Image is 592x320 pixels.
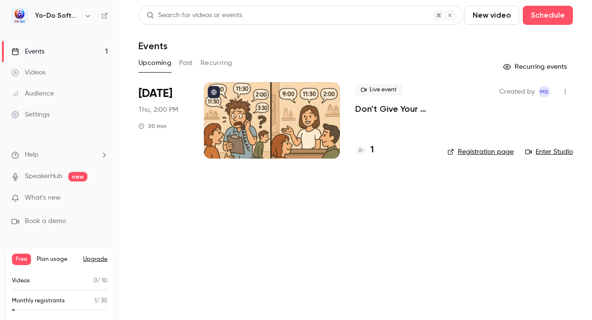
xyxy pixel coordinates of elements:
[96,194,108,203] iframe: Noticeable Trigger
[138,105,178,115] span: Thu, 2:00 PM
[355,103,432,115] a: Don't Give Your Customers Too Many Options: How to Maximize Your Staff Schedule
[11,150,108,160] li: help-dropdown-opener
[201,55,233,71] button: Recurring
[95,298,96,304] span: 1
[525,147,573,157] a: Enter Studio
[138,82,189,159] div: Aug 21 Thu, 11:00 AM (America/Los Angeles)
[35,11,80,21] h6: Yo-Do Software
[355,84,402,96] span: Live event
[499,86,535,97] span: Created by
[94,278,97,284] span: 0
[83,256,107,263] button: Upgrade
[138,40,168,52] h1: Events
[68,172,87,181] span: new
[355,144,374,157] a: 1
[499,59,573,75] button: Recurring events
[138,122,167,130] div: 30 min
[11,47,44,56] div: Events
[11,89,54,98] div: Audience
[12,277,30,285] p: Videos
[539,86,550,97] span: Mairead Staunton
[25,216,66,226] span: Book a demo
[11,68,45,77] div: Videos
[12,254,31,265] span: Free
[37,256,77,263] span: Plan usage
[138,86,172,101] span: [DATE]
[94,277,107,285] p: / 10
[95,297,107,305] p: / 30
[138,55,171,71] button: Upcoming
[25,150,39,160] span: Help
[12,297,65,305] p: Monthly registrants
[465,6,519,25] button: New video
[25,193,61,203] span: What's new
[540,86,549,97] span: MS
[523,6,573,25] button: Schedule
[447,147,514,157] a: Registration page
[25,171,63,181] a: SpeakerHub
[370,144,374,157] h4: 1
[179,55,193,71] button: Past
[147,11,242,21] div: Search for videos or events
[11,110,50,119] div: Settings
[12,8,27,23] img: Yo-Do Software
